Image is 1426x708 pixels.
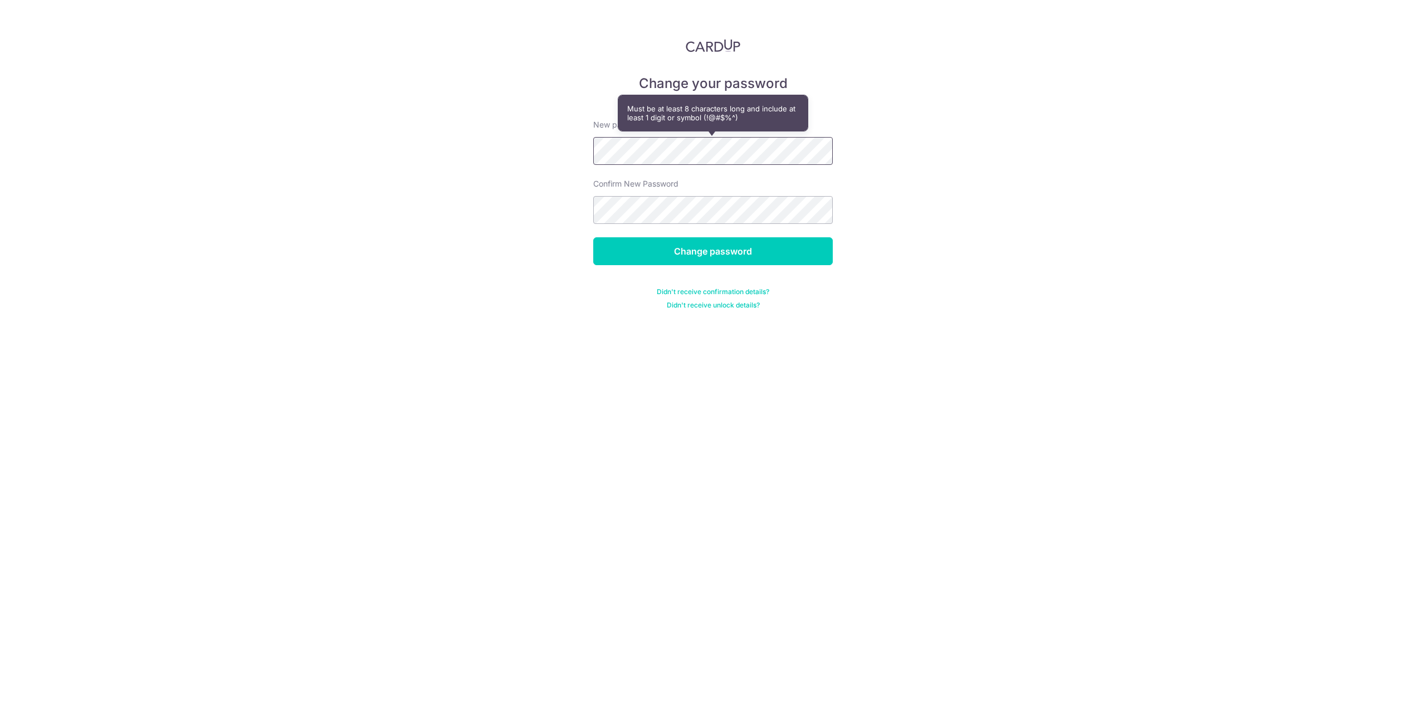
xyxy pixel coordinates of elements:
a: Didn't receive unlock details? [667,301,760,310]
img: CardUp Logo [686,39,740,52]
label: New password [593,119,648,130]
input: Change password [593,237,833,265]
a: Didn't receive confirmation details? [657,287,769,296]
div: Must be at least 8 characters long and include at least 1 digit or symbol (!@#$%^) [618,95,808,131]
label: Confirm New Password [593,178,678,189]
h5: Change your password [593,75,833,92]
